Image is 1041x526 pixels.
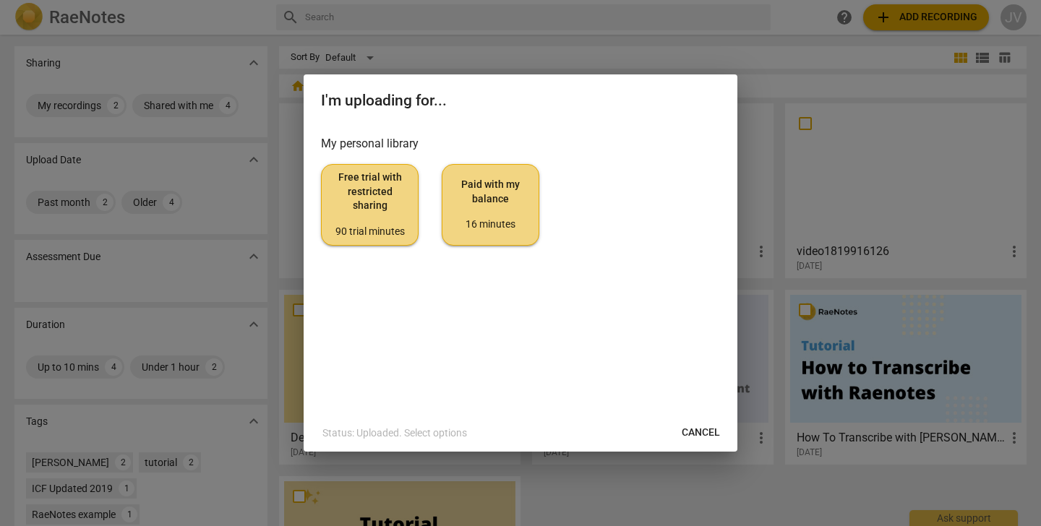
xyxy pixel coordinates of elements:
button: Cancel [670,420,732,446]
p: Status: Uploaded. Select options [322,426,467,441]
div: 90 trial minutes [333,225,406,239]
div: 16 minutes [454,217,527,232]
button: Free trial with restricted sharing90 trial minutes [321,164,419,245]
h2: I'm uploading for... [321,92,720,110]
span: Cancel [682,426,720,440]
h3: My personal library [321,135,720,152]
span: Paid with my balance [454,178,527,232]
span: Free trial with restricted sharing [333,171,406,238]
button: Paid with my balance16 minutes [442,164,539,245]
